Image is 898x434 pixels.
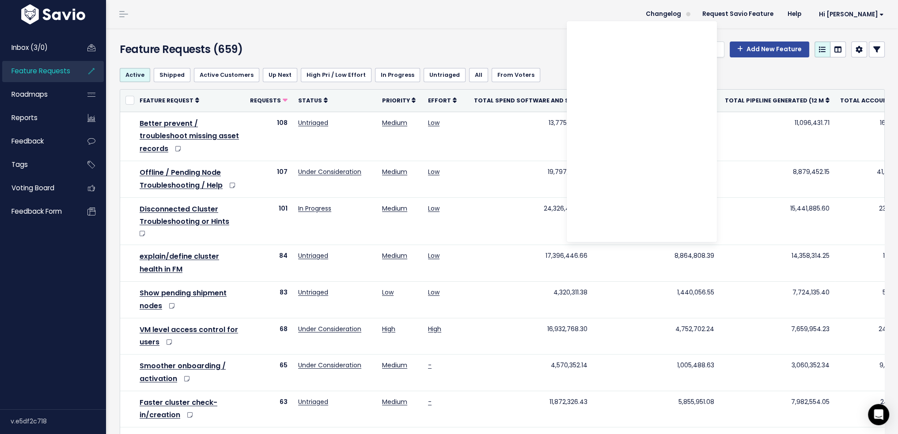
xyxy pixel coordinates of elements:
[428,251,440,260] a: Low
[245,112,293,161] td: 108
[424,68,466,82] a: Untriaged
[382,361,407,370] a: Medium
[140,288,227,311] a: Show pending shipment nodes
[11,160,28,169] span: Tags
[720,197,835,245] td: 15,441,885.60
[375,68,420,82] a: In Progress
[2,178,73,198] a: Voting Board
[2,108,73,128] a: Reports
[474,97,582,104] span: Total Spend Software and Servi
[2,38,73,58] a: Inbox (3/0)
[298,96,328,105] a: Status
[11,183,54,192] span: Voting Board
[593,318,720,355] td: 4,752,702.24
[469,68,488,82] a: All
[120,68,885,82] ul: Filter feature requests
[301,68,371,82] a: High Pri / Low Effort
[298,204,331,213] a: In Progress
[646,11,681,17] span: Changelog
[469,318,593,355] td: 16,932,768.30
[140,361,226,384] a: Smoother onboarding / activation
[382,204,407,213] a: Medium
[120,68,150,82] a: Active
[428,397,432,406] a: -
[382,397,407,406] a: Medium
[428,361,432,370] a: -
[11,207,62,216] span: Feedback form
[382,97,410,104] span: Priority
[298,118,328,127] a: Untriaged
[245,391,293,427] td: 63
[474,96,587,105] a: Total Spend Software and Servi
[245,281,293,318] td: 83
[428,96,457,105] a: Effort
[140,204,229,227] a: Disconnected Cluster Troubleshooting or Hints
[428,204,440,213] a: Low
[11,90,48,99] span: Roadmaps
[140,397,217,420] a: Faster cluster check-in/creation
[298,251,328,260] a: Untriaged
[469,391,593,427] td: 11,872,326.43
[593,245,720,282] td: 8,864,808.39
[2,61,73,81] a: Feature Requests
[469,161,593,197] td: 19,797,841.69
[382,167,407,176] a: Medium
[808,8,891,21] a: Hi [PERSON_NAME]
[245,355,293,391] td: 65
[120,42,366,57] h4: Feature Requests (659)
[730,42,809,57] a: Add New Feature
[298,97,322,104] span: Status
[593,391,720,427] td: 5,855,951.08
[2,84,73,105] a: Roadmaps
[245,161,293,197] td: 107
[720,391,835,427] td: 7,982,554.05
[469,355,593,391] td: 4,570,352.14
[382,251,407,260] a: Medium
[428,118,440,127] a: Low
[2,155,73,175] a: Tags
[11,410,106,433] div: v.e5df2c718
[492,68,540,82] a: From Voters
[140,251,219,274] a: explain/define cluster health in FM
[720,281,835,318] td: 7,724,135.40
[245,245,293,282] td: 84
[720,161,835,197] td: 8,879,452.15
[19,4,87,24] img: logo-white.9d6f32f41409.svg
[140,325,238,347] a: VM level access control for users
[2,201,73,222] a: Feedback form
[298,167,361,176] a: Under Consideration
[469,281,593,318] td: 4,320,311.38
[11,66,70,75] span: Feature Requests
[140,97,193,104] span: Feature Request
[720,112,835,161] td: 11,096,431.71
[154,68,190,82] a: Shipped
[868,404,889,425] div: Open Intercom Messenger
[781,8,808,21] a: Help
[382,325,395,333] a: High
[298,397,328,406] a: Untriaged
[720,318,835,355] td: 7,659,954.23
[298,325,361,333] a: Under Consideration
[140,167,223,190] a: Offline / Pending Node Troubleshooting / Help
[382,96,416,105] a: Priority
[298,288,328,297] a: Untriaged
[428,97,451,104] span: Effort
[382,288,394,297] a: Low
[11,43,48,52] span: Inbox (3/0)
[725,96,830,105] a: Total Pipeline Generated (12 M
[382,118,407,127] a: Medium
[245,197,293,245] td: 101
[428,325,441,333] a: High
[593,281,720,318] td: 1,440,056.55
[593,355,720,391] td: 1,005,488.63
[263,68,297,82] a: Up Next
[140,118,239,154] a: Better prevent / troubleshoot missing asset records
[250,97,281,104] span: Requests
[720,245,835,282] td: 14,358,314.25
[819,11,884,18] span: Hi [PERSON_NAME]
[720,355,835,391] td: 3,060,352.34
[11,136,44,146] span: Feedback
[250,96,288,105] a: Requests
[428,167,440,176] a: Low
[245,318,293,355] td: 68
